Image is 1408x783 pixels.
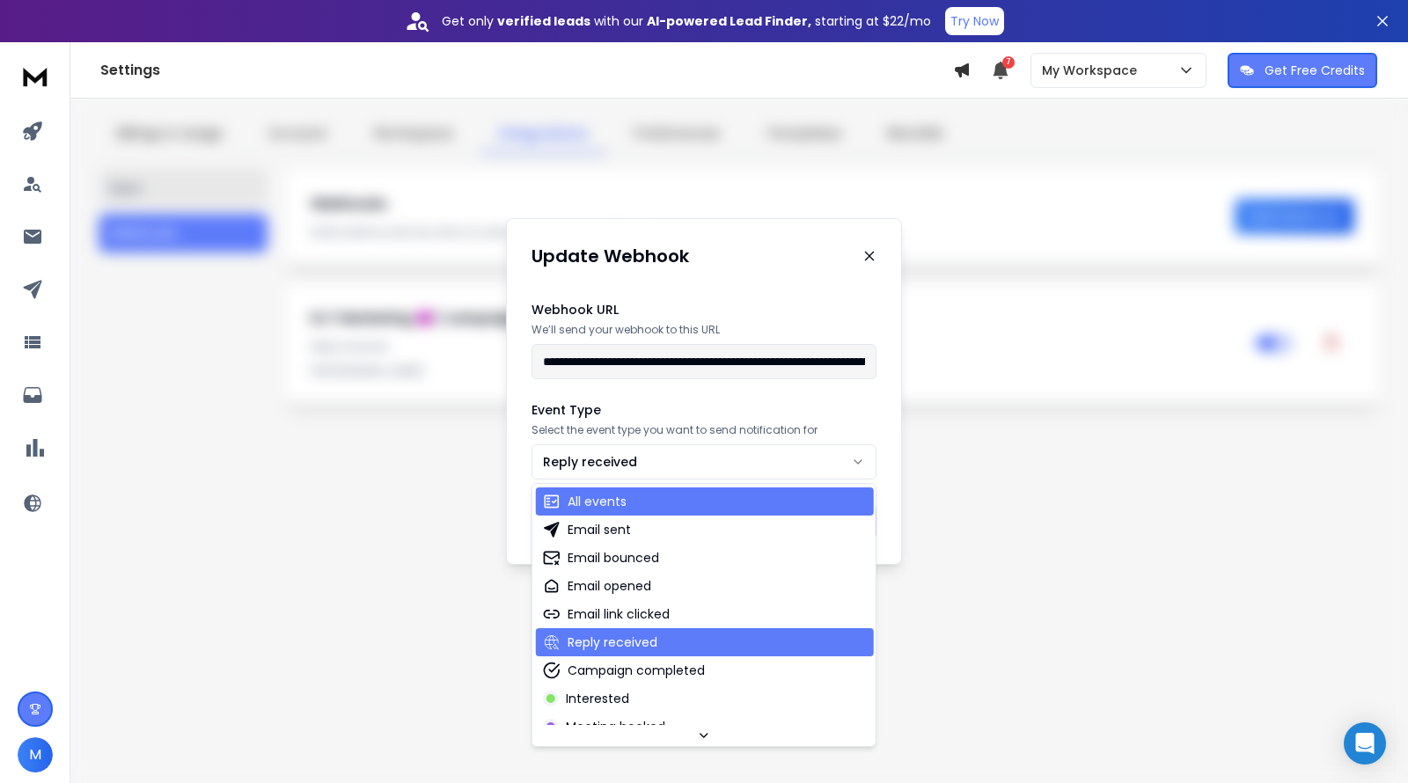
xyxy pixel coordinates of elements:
[18,60,53,92] img: logo
[566,718,665,735] div: Meeting booked
[532,423,876,437] p: Select the event type you want to send notification for
[532,323,876,337] p: We’ll send your webhook to this URL
[532,244,689,268] h1: Update Webhook
[568,633,657,651] div: Reply received
[532,304,876,316] label: Webhook URL
[568,577,651,595] div: Email opened
[442,12,931,30] p: Get only with our starting at $22/mo
[1002,56,1015,69] span: 7
[566,690,629,707] div: Interested
[647,12,811,30] strong: AI-powered Lead Finder,
[497,12,590,30] strong: verified leads
[568,493,627,510] div: All events
[568,662,705,679] div: Campaign completed
[543,453,637,471] div: Reply received
[532,404,876,416] label: Event Type
[568,521,631,538] div: Email sent
[568,549,659,567] div: Email bounced
[1344,722,1386,765] div: Open Intercom Messenger
[100,60,953,81] h1: Settings
[950,12,999,30] p: Try Now
[568,605,670,623] div: Email link clicked
[1265,62,1365,79] p: Get Free Credits
[18,737,53,772] span: M
[1042,62,1144,79] p: My Workspace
